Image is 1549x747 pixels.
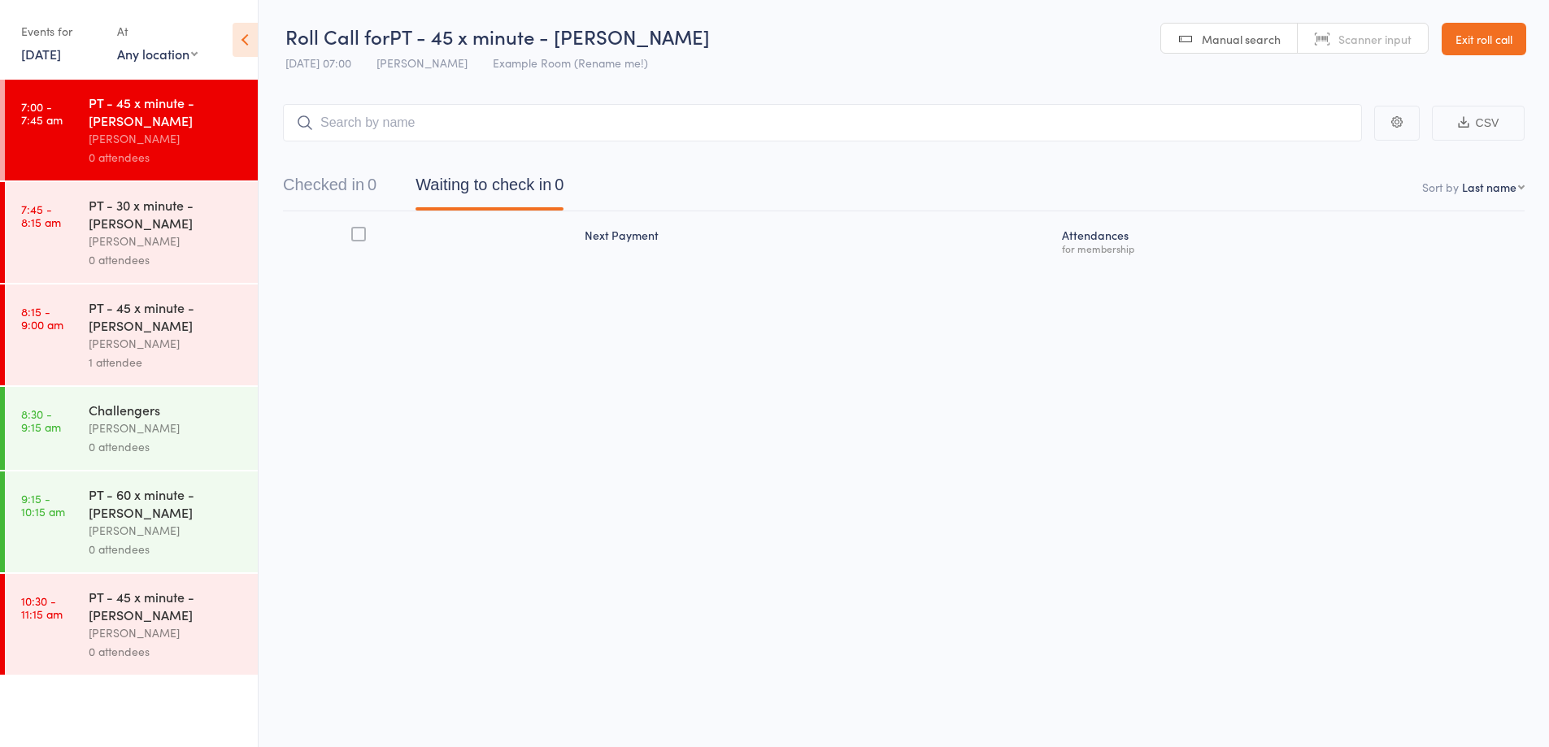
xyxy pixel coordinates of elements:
[21,100,63,126] time: 7:00 - 7:45 am
[578,219,1056,262] div: Next Payment
[368,176,376,193] div: 0
[89,642,244,661] div: 0 attendees
[283,167,376,211] button: Checked in0
[1432,106,1525,141] button: CSV
[285,54,351,71] span: [DATE] 07:00
[21,492,65,518] time: 9:15 - 10:15 am
[1055,219,1525,262] div: Atten­dances
[5,471,258,572] a: 9:15 -10:15 amPT - 60 x minute - [PERSON_NAME][PERSON_NAME]0 attendees
[89,196,244,232] div: PT - 30 x minute - [PERSON_NAME]
[89,419,244,437] div: [PERSON_NAME]
[1062,243,1518,254] div: for membership
[89,129,244,148] div: [PERSON_NAME]
[1202,31,1281,47] span: Manual search
[21,305,63,331] time: 8:15 - 9:00 am
[89,298,244,334] div: PT - 45 x minute - [PERSON_NAME]
[1442,23,1526,55] a: Exit roll call
[376,54,468,71] span: [PERSON_NAME]
[21,594,63,620] time: 10:30 - 11:15 am
[89,401,244,419] div: Challengers
[1422,179,1459,195] label: Sort by
[89,623,244,642] div: [PERSON_NAME]
[5,284,258,385] a: 8:15 -9:00 amPT - 45 x minute - [PERSON_NAME][PERSON_NAME]1 attendee
[1462,179,1516,195] div: Last name
[89,540,244,558] div: 0 attendees
[89,485,244,521] div: PT - 60 x minute - [PERSON_NAME]
[1338,31,1412,47] span: Scanner input
[285,23,389,50] span: Roll Call for
[389,23,710,50] span: PT - 45 x minute - [PERSON_NAME]
[21,18,101,45] div: Events for
[117,45,198,63] div: Any location
[117,18,198,45] div: At
[89,353,244,371] div: 1 attendee
[283,104,1362,141] input: Search by name
[21,407,61,433] time: 8:30 - 9:15 am
[5,387,258,470] a: 8:30 -9:15 amChallengers[PERSON_NAME]0 attendees
[89,521,244,540] div: [PERSON_NAME]
[89,334,244,353] div: [PERSON_NAME]
[89,93,244,129] div: PT - 45 x minute - [PERSON_NAME]
[493,54,648,71] span: Example Room (Rename me!)
[21,202,61,228] time: 7:45 - 8:15 am
[555,176,563,193] div: 0
[89,437,244,456] div: 0 attendees
[5,80,258,180] a: 7:00 -7:45 amPT - 45 x minute - [PERSON_NAME][PERSON_NAME]0 attendees
[89,250,244,269] div: 0 attendees
[5,574,258,675] a: 10:30 -11:15 amPT - 45 x minute - [PERSON_NAME][PERSON_NAME]0 attendees
[5,182,258,283] a: 7:45 -8:15 amPT - 30 x minute - [PERSON_NAME][PERSON_NAME]0 attendees
[89,232,244,250] div: [PERSON_NAME]
[89,148,244,167] div: 0 attendees
[416,167,563,211] button: Waiting to check in0
[89,588,244,623] div: PT - 45 x minute - [PERSON_NAME]
[21,45,61,63] a: [DATE]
